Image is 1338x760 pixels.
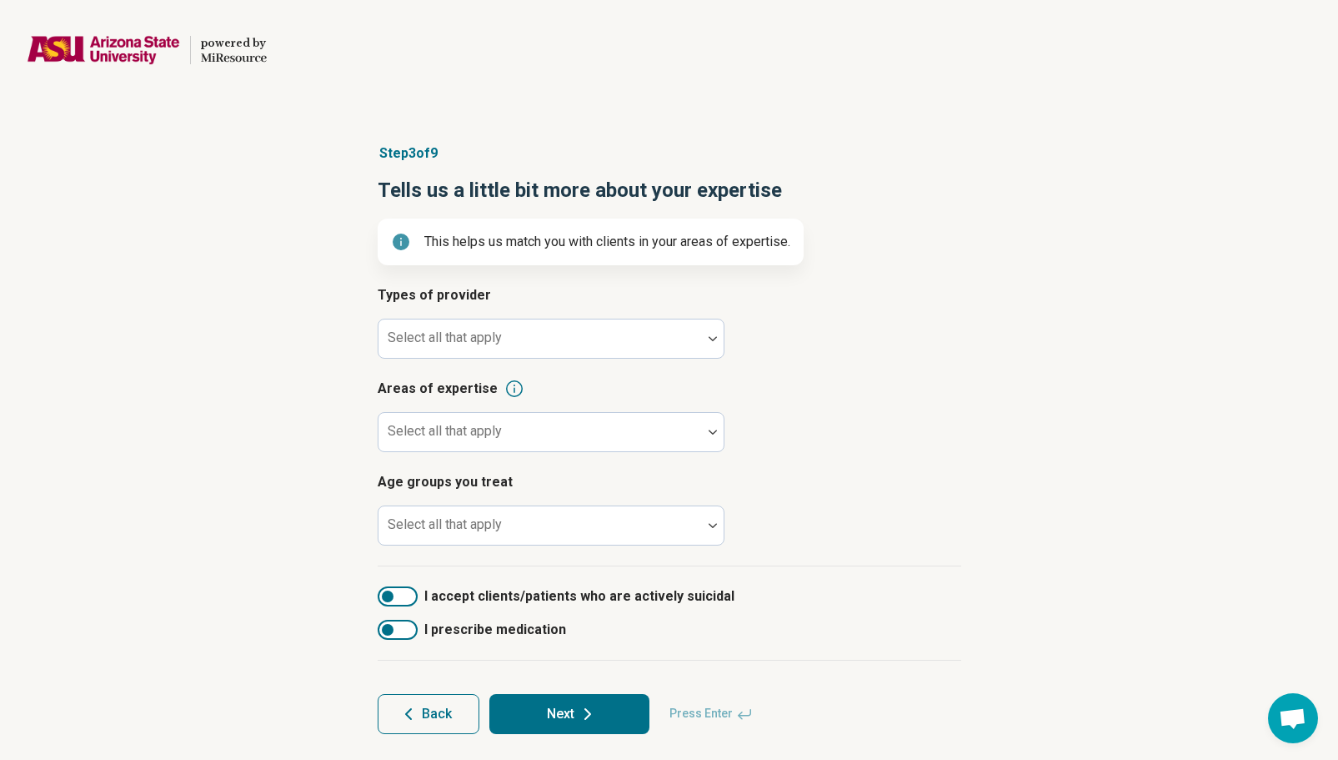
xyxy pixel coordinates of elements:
h3: Age groups you treat [378,472,961,492]
button: Next [489,694,649,734]
span: I accept clients/patients who are actively suicidal [424,586,734,606]
img: Arizona State University [27,30,180,70]
span: Back [422,707,452,721]
span: Press Enter [659,694,763,734]
p: This helps us match you with clients in your areas of expertise. [424,232,790,252]
label: Select all that apply [388,516,502,532]
span: I prescribe medication [424,620,566,640]
h3: Areas of expertise [378,379,961,399]
button: Back [378,694,479,734]
div: powered by [201,36,267,51]
h3: Types of provider [378,285,961,305]
div: Open chat [1268,693,1318,743]
label: Select all that apply [388,330,502,345]
a: Arizona State Universitypowered by [27,30,267,70]
h1: Tells us a little bit more about your expertise [378,177,961,205]
p: Step 3 of 9 [378,143,961,164]
label: Select all that apply [388,423,502,439]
